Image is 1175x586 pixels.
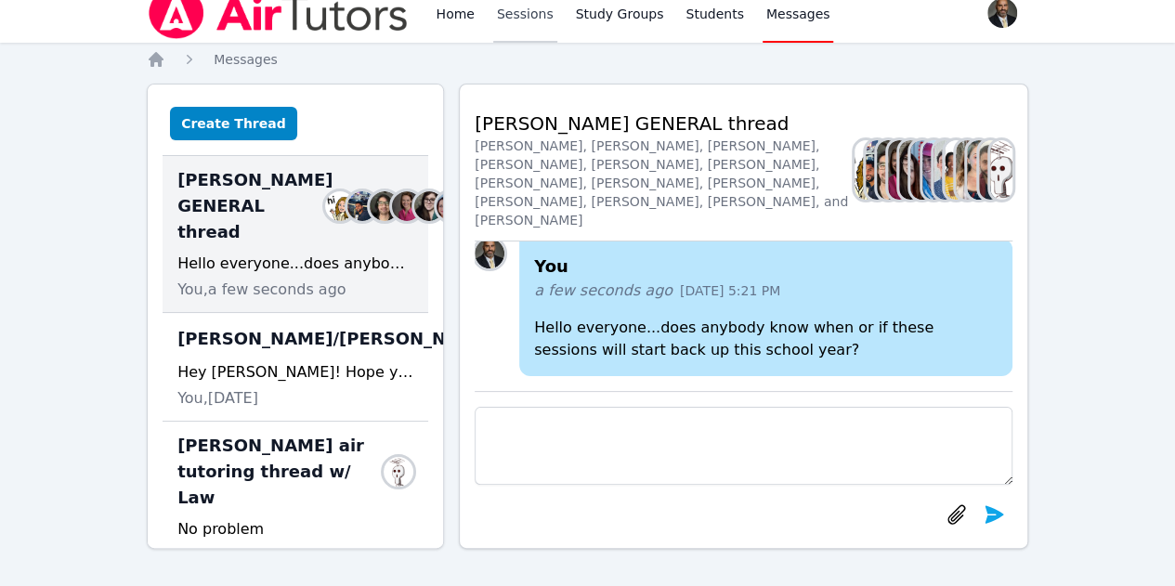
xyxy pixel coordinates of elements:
img: Courtney Kain [967,140,989,200]
h4: You [534,254,998,280]
div: [PERSON_NAME], [PERSON_NAME], [PERSON_NAME], [PERSON_NAME], [PERSON_NAME], [PERSON_NAME], [PERSON... [475,137,854,229]
img: Dominic Fontanilla [370,191,399,221]
img: Joyce Law [990,140,1012,200]
span: [PERSON_NAME] GENERAL thread [177,167,333,245]
span: You, a few seconds ago [177,279,346,301]
img: Leah Hoff [910,140,933,200]
img: Bernard Estephan [475,239,504,268]
div: [PERSON_NAME] air tutoring thread w/ LawJoyce LawNo problemYou,[DATE] [163,422,428,579]
img: Sara Tata [414,191,444,221]
div: [PERSON_NAME]/[PERSON_NAME]Joyce LawHey [PERSON_NAME]! Hope you are doing well. Just wanted to ch... [163,313,428,422]
img: Dominic Fontanilla [877,140,899,200]
img: Rebecca Miller [392,191,422,221]
span: Messages [214,52,278,67]
button: Create Thread [170,107,297,140]
div: No problem [177,518,413,540]
span: a few seconds ago [534,280,672,302]
span: Messages [766,5,830,23]
img: Jennifer Rowland [855,140,877,200]
span: [DATE] 5:21 PM [680,281,780,300]
div: Hey [PERSON_NAME]! Hope you are doing well. Just wanted to check in and see around when will your... [177,361,413,384]
div: [PERSON_NAME] GENERAL threadJennifer RowlandFreddy AndujarDominic FontanillaRebecca MillerSara Ta... [163,156,428,313]
img: Diaa Walweel [979,140,1001,200]
p: Hello everyone...does anybody know when or if these sessions will start back up this school year? [534,317,998,361]
nav: Breadcrumb [147,50,1028,69]
img: Michael O'Connor [933,140,956,200]
img: Rebecca Miller [888,140,910,200]
div: Hello everyone...does anybody know when or if these sessions will start back up this school year? [177,253,413,275]
img: Hannah Gaylord [945,140,967,200]
img: Sara Tata [899,140,921,200]
span: You, [DATE] [177,387,258,410]
a: Messages [214,50,278,69]
span: [PERSON_NAME] air tutoring thread w/ Law [177,433,391,511]
img: Freddy Andujar [866,140,888,200]
img: Joyce Law [384,457,413,487]
img: Sandra Davis [956,140,978,200]
span: [PERSON_NAME]/[PERSON_NAME] [177,326,494,352]
h2: [PERSON_NAME] GENERAL thread [475,111,854,137]
img: Megan Nepshinsky [922,140,945,200]
span: You, [DATE] [177,544,258,566]
img: Freddy Andujar [347,191,377,221]
img: Jennifer Rowland [325,191,355,221]
img: Leah Hoff [437,191,466,221]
